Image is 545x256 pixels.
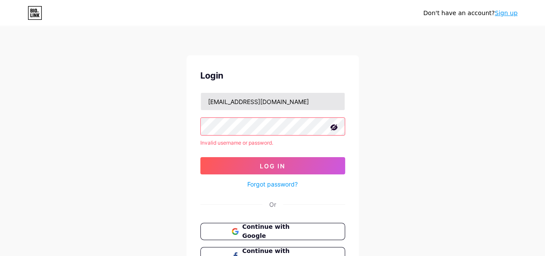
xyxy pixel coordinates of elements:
button: Log In [200,157,345,174]
div: Login [200,69,345,82]
span: Log In [260,162,285,170]
div: Invalid username or password. [200,139,345,147]
span: Continue with Google [242,222,313,240]
div: Don't have an account? [423,9,517,18]
a: Sign up [495,9,517,16]
button: Continue with Google [200,223,345,240]
input: Username [201,93,345,110]
div: Or [269,200,276,209]
a: Forgot password? [247,180,298,189]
